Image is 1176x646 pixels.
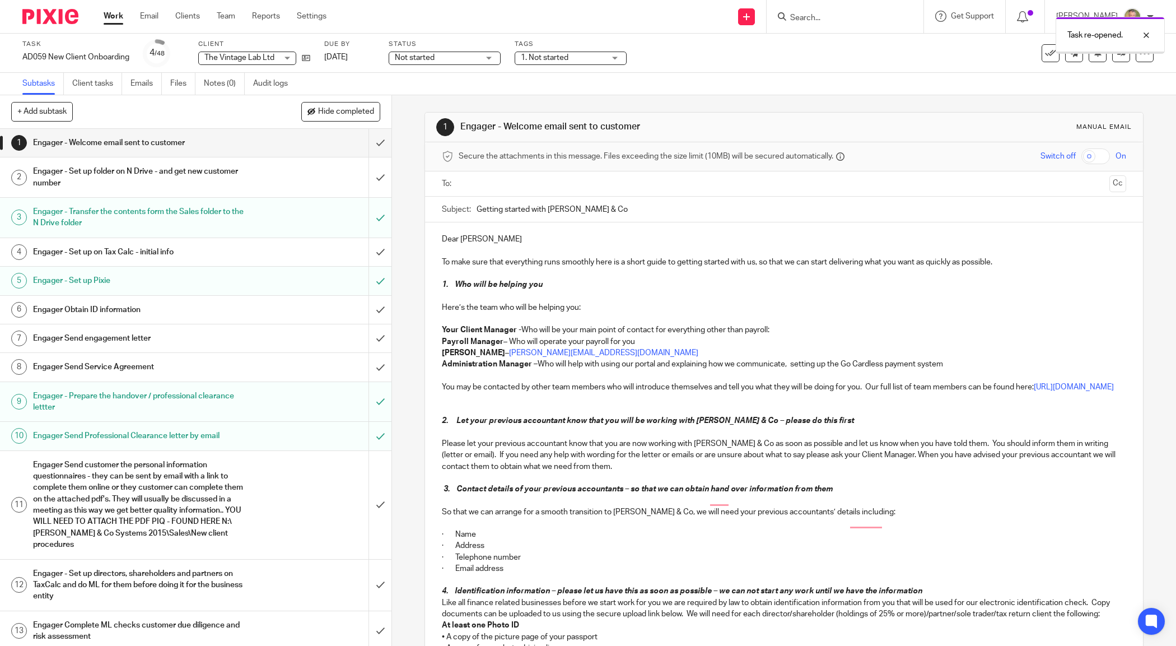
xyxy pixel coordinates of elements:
[11,210,27,225] div: 3
[1109,175,1126,192] button: Cc
[442,382,1126,393] p: You may be contacted by other team members who will introduce themselves and tell you what they w...
[11,359,27,375] div: 8
[442,326,521,334] strong: Your Client Manager -
[442,597,1126,620] p: Like all finance related businesses before we start work for you we are required by law to obtain...
[442,347,1126,359] p: –
[204,54,274,62] span: The Vintage Lab Ltd
[33,203,249,232] h1: Engager - Transfer the contents form the Sales folder to the N Drive folder
[33,272,249,289] h1: Engager - Set up Pixie
[297,11,326,22] a: Settings
[389,40,501,49] label: Status
[324,40,375,49] label: Due by
[442,349,505,357] strong: [PERSON_NAME]
[33,359,249,375] h1: Engager Send Service Agreement
[170,73,195,95] a: Files
[33,457,249,554] h1: Engager Send customer the personal information questionnaires - they can be sent by email with a ...
[442,302,1126,313] p: Here’s the team who will be helping you:
[301,102,380,121] button: Hide completed
[11,331,27,346] div: 7
[442,506,1126,518] p: So that we can arrange for a smooth transition to [PERSON_NAME] & Co, we will need your previous ...
[11,623,27,639] div: 13
[11,273,27,289] div: 5
[442,621,519,629] strong: At least one Photo ID
[22,9,78,24] img: Pixie
[104,11,123,22] a: Work
[324,53,348,61] span: [DATE]
[33,163,249,192] h1: Engager - Set up folder on N Drive - and get new customer number
[442,563,1126,574] p: · Email address
[318,108,374,117] span: Hide completed
[1123,8,1141,26] img: High%20Res%20Andrew%20Price%20Accountants_Poppy%20Jakes%20photography-1109.jpg
[33,565,249,605] h1: Engager - Set up directors, shareholders and partners on TaxCalc and do ML for them before doing ...
[22,73,64,95] a: Subtasks
[11,244,27,260] div: 4
[509,349,698,357] a: [PERSON_NAME][EMAIL_ADDRESS][DOMAIN_NAME]
[11,102,73,121] button: + Add subtask
[442,631,1126,643] p: • A copy of the picture page of your passport
[521,54,568,62] span: 1. Not started
[198,40,310,49] label: Client
[442,529,1126,540] p: · Name
[33,244,249,261] h1: Engager - Set up on Tax Calc - initial info
[11,497,27,513] div: 11
[1040,151,1076,162] span: Switch off
[72,73,122,95] a: Client tasks
[217,11,235,22] a: Team
[442,178,454,189] label: To:
[33,330,249,347] h1: Engager Send engagement letter
[11,577,27,593] div: 12
[33,617,249,645] h1: Engager Complete ML checks customer due diligence and risk assessment
[130,73,162,95] a: Emails
[395,54,435,62] span: Not started
[442,359,1126,370] p: Who will help with using our portal and explaining how we communicate, setting up the Go Cardless...
[1116,151,1126,162] span: On
[22,40,129,49] label: Task
[442,338,503,346] strong: Payroll Manager
[22,52,129,63] div: AD059 New Client Onboarding
[459,151,833,162] span: Secure the attachments in this message. Files exceeding the size limit (10MB) will be secured aut...
[11,428,27,444] div: 10
[175,11,200,22] a: Clients
[150,47,165,59] div: 4
[155,50,165,57] small: /48
[252,11,280,22] a: Reports
[11,170,27,185] div: 2
[442,417,854,425] em: 2. Let your previous accountant know that you will be working with [PERSON_NAME] & Co – please do...
[442,234,1126,245] p: Dear [PERSON_NAME]
[33,427,249,444] h1: Engager Send Professional Clearance letter by email
[442,540,1126,551] p: · Address
[1034,383,1114,391] a: [URL][DOMAIN_NAME]
[442,438,1126,472] p: Please let your previous accountant know that you are now working with [PERSON_NAME] & Co as soon...
[204,73,245,95] a: Notes (0)
[11,302,27,318] div: 6
[436,118,454,136] div: 1
[11,135,27,151] div: 1
[11,394,27,410] div: 9
[140,11,158,22] a: Email
[33,388,249,416] h1: Engager - Prepare the handover / professional clearance lettter
[253,73,296,95] a: Audit logs
[1067,30,1123,41] p: Task re-opened.
[442,587,922,595] em: 4. Identification information – please let us have this as soon as possible – we can not start an...
[444,485,833,493] em: 3. Contact details of your previous accountants – so that we can obtain hand over information fro...
[442,257,1126,268] p: To make sure that everything runs smoothly here is a short guide to getting started with us, so t...
[442,360,538,368] strong: Administration Manager –
[442,281,543,289] em: 1. Who will be helping you
[442,324,1126,336] p: Who will be your main point of contact for everything other than payroll:
[1076,123,1132,132] div: Manual email
[442,336,1126,347] p: – Who will operate your payroll for you
[460,121,808,133] h1: Engager - Welcome email sent to customer
[442,204,471,215] label: Subject:
[515,40,627,49] label: Tags
[33,134,249,151] h1: Engager - Welcome email sent to customer
[33,301,249,318] h1: Engager Obtain ID information
[442,552,1126,563] p: · Telephone number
